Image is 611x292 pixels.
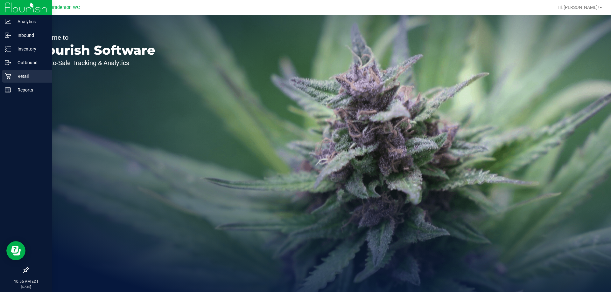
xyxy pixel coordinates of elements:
[11,59,49,66] p: Outbound
[11,18,49,25] p: Analytics
[11,45,49,53] p: Inventory
[3,279,49,284] p: 10:55 AM EDT
[558,5,599,10] span: Hi, [PERSON_NAME]!
[34,60,155,66] p: Seed-to-Sale Tracking & Analytics
[11,72,49,80] p: Retail
[5,87,11,93] inline-svg: Reports
[6,241,25,260] iframe: Resource center
[11,86,49,94] p: Reports
[5,46,11,52] inline-svg: Inventory
[11,31,49,39] p: Inbound
[5,32,11,38] inline-svg: Inbound
[34,34,155,41] p: Welcome to
[3,284,49,289] p: [DATE]
[50,5,80,10] span: Bradenton WC
[5,59,11,66] inline-svg: Outbound
[5,18,11,25] inline-svg: Analytics
[34,44,155,57] p: Flourish Software
[5,73,11,79] inline-svg: Retail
